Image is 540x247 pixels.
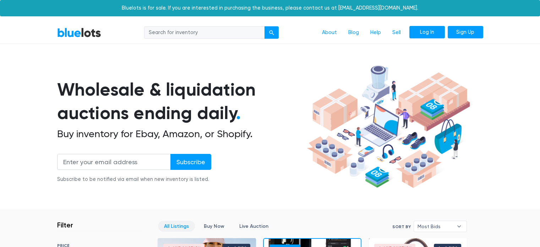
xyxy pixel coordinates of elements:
[365,26,387,39] a: Help
[144,26,265,39] input: Search for inventory
[57,27,101,38] a: BlueLots
[57,176,211,183] div: Subscribe to be notified via email when new inventory is listed.
[57,154,171,170] input: Enter your email address
[233,221,274,232] a: Live Auction
[387,26,407,39] a: Sell
[316,26,343,39] a: About
[198,221,230,232] a: Buy Now
[236,102,241,124] span: .
[452,221,467,232] b: ▾
[343,26,365,39] a: Blog
[409,26,445,39] a: Log In
[57,221,73,229] h3: Filter
[158,221,195,232] a: All Listings
[448,26,483,39] a: Sign Up
[418,221,453,232] span: Most Bids
[304,62,473,192] img: hero-ee84e7d0318cb26816c560f6b4441b76977f77a177738b4e94f68c95b2b83dbb.png
[170,154,211,170] input: Subscribe
[57,128,304,140] h2: Buy inventory for Ebay, Amazon, or Shopify.
[57,78,304,125] h1: Wholesale & liquidation auctions ending daily
[392,224,411,230] label: Sort By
